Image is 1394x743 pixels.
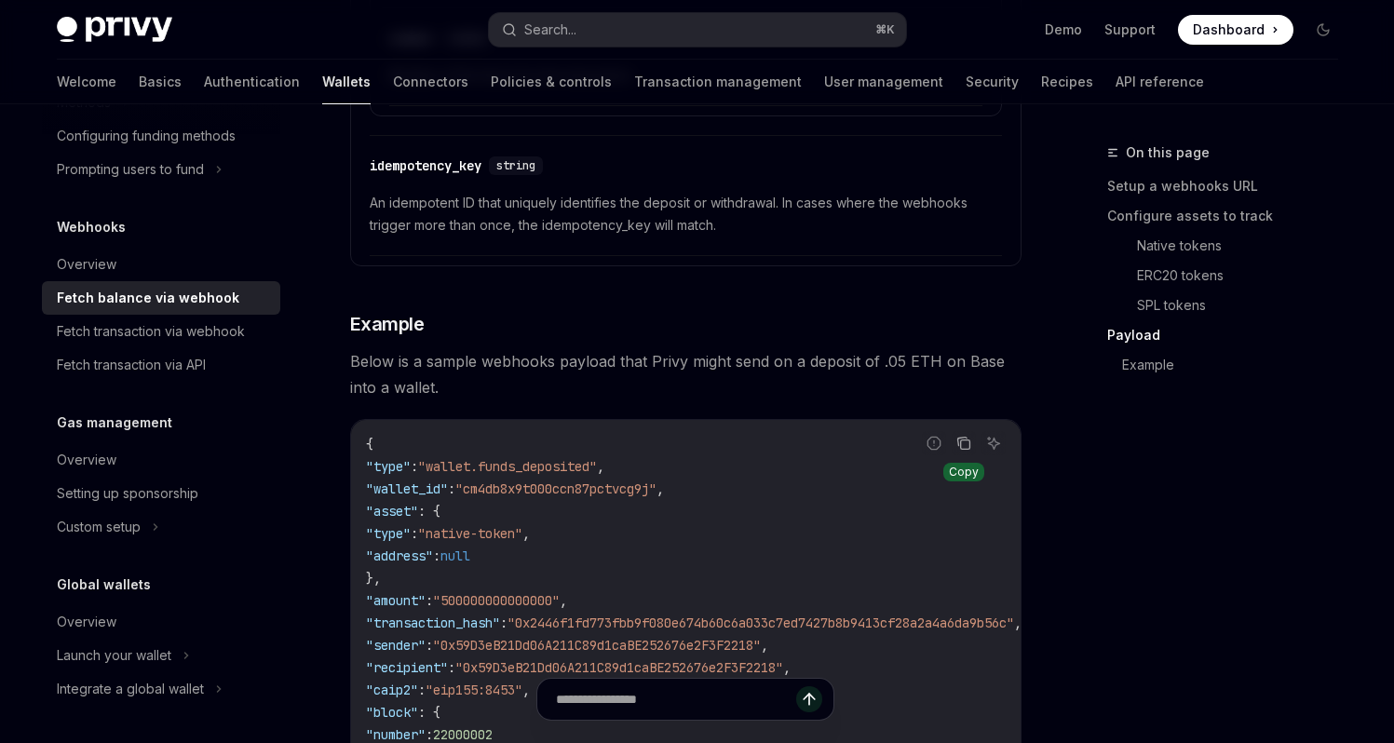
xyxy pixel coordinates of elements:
[597,458,604,475] span: ,
[524,19,576,41] div: Search...
[433,547,440,564] span: :
[448,659,455,676] span: :
[448,480,455,497] span: :
[1045,20,1082,39] a: Demo
[42,348,280,382] a: Fetch transaction via API
[783,659,791,676] span: ,
[204,60,300,104] a: Authentication
[57,60,116,104] a: Welcome
[57,253,116,276] div: Overview
[952,431,976,455] button: Copy the contents from the code block
[57,412,172,434] h5: Gas management
[366,637,426,654] span: "sender"
[426,637,433,654] span: :
[393,60,468,104] a: Connectors
[1308,15,1338,45] button: Toggle dark mode
[1116,60,1204,104] a: API reference
[455,480,656,497] span: "cm4db8x9t000ccn87pctvcg9j"
[42,443,280,477] a: Overview
[1137,290,1353,320] a: SPL tokens
[418,503,440,520] span: : {
[491,60,612,104] a: Policies & controls
[433,592,560,609] span: "500000000000000"
[57,678,204,700] div: Integrate a global wallet
[433,637,761,654] span: "0x59D3eB21Dd06A211C89d1caBE252676e2F3F2218"
[508,615,1014,631] span: "0x2446f1fd773fbb9f080e674b60c6a033c7ed7427b8b9413cf28a2a4a6da9b56c"
[411,458,418,475] span: :
[57,482,198,505] div: Setting up sponsorship
[42,477,280,510] a: Setting up sponsorship
[1137,231,1353,261] a: Native tokens
[42,315,280,348] a: Fetch transaction via webhook
[875,22,895,37] span: ⌘ K
[42,281,280,315] a: Fetch balance via webhook
[57,216,126,238] h5: Webhooks
[824,60,943,104] a: User management
[366,436,373,453] span: {
[1193,20,1265,39] span: Dashboard
[366,615,500,631] span: "transaction_hash"
[57,354,206,376] div: Fetch transaction via API
[57,287,239,309] div: Fetch balance via webhook
[57,17,172,43] img: dark logo
[42,119,280,153] a: Configuring funding methods
[1107,320,1353,350] a: Payload
[322,60,371,104] a: Wallets
[1041,60,1093,104] a: Recipes
[366,547,433,564] span: "address"
[489,13,906,47] button: Search...⌘K
[1178,15,1293,45] a: Dashboard
[350,348,1022,400] span: Below is a sample webhooks payload that Privy might send on a deposit of .05 ETH on Base into a w...
[57,516,141,538] div: Custom setup
[1104,20,1156,39] a: Support
[966,60,1019,104] a: Security
[496,158,535,173] span: string
[500,615,508,631] span: :
[366,570,381,587] span: },
[57,158,204,181] div: Prompting users to fund
[943,463,984,481] div: Copy
[57,449,116,471] div: Overview
[42,248,280,281] a: Overview
[455,659,783,676] span: "0x59D3eB21Dd06A211C89d1caBE252676e2F3F2218"
[366,659,448,676] span: "recipient"
[981,431,1006,455] button: Ask AI
[522,525,530,542] span: ,
[57,320,245,343] div: Fetch transaction via webhook
[634,60,802,104] a: Transaction management
[761,637,768,654] span: ,
[366,503,418,520] span: "asset"
[42,605,280,639] a: Overview
[1014,615,1022,631] span: ,
[418,525,522,542] span: "native-token"
[366,592,426,609] span: "amount"
[366,458,411,475] span: "type"
[139,60,182,104] a: Basics
[560,592,567,609] span: ,
[57,644,171,667] div: Launch your wallet
[1126,142,1210,164] span: On this page
[656,480,664,497] span: ,
[418,458,597,475] span: "wallet.funds_deposited"
[1107,171,1353,201] a: Setup a webhooks URL
[1107,201,1353,231] a: Configure assets to track
[57,611,116,633] div: Overview
[1122,350,1353,380] a: Example
[366,480,448,497] span: "wallet_id"
[440,547,470,564] span: null
[411,525,418,542] span: :
[1137,261,1353,290] a: ERC20 tokens
[922,431,946,455] button: Report incorrect code
[57,574,151,596] h5: Global wallets
[57,125,236,147] div: Configuring funding methods
[370,192,1002,236] span: An idempotent ID that uniquely identifies the deposit or withdrawal. In cases where the webhooks ...
[796,686,822,712] button: Send message
[370,156,481,175] div: idempotency_key
[366,525,411,542] span: "type"
[350,311,425,337] span: Example
[426,592,433,609] span: :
